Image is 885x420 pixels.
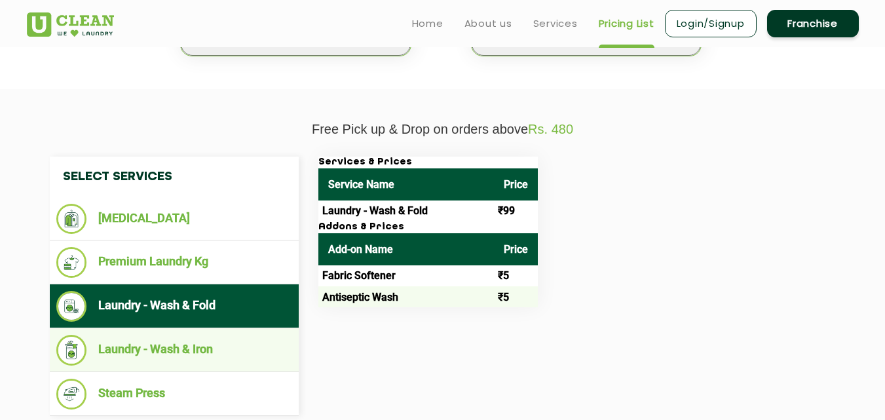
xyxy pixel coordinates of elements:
li: Laundry - Wash & Iron [56,335,292,366]
a: Services [533,16,578,31]
td: ₹5 [494,286,538,307]
h3: Services & Prices [318,157,538,168]
a: About us [464,16,512,31]
a: Home [412,16,443,31]
img: UClean Laundry and Dry Cleaning [27,12,114,37]
h3: Addons & Prices [318,221,538,233]
img: Premium Laundry Kg [56,247,87,278]
span: Rs. 480 [528,122,573,136]
li: [MEDICAL_DATA] [56,204,292,234]
td: ₹5 [494,265,538,286]
p: Free Pick up & Drop on orders above [27,122,859,137]
th: Add-on Name [318,233,494,265]
th: Price [494,233,538,265]
a: Login/Signup [665,10,757,37]
li: Premium Laundry Kg [56,247,292,278]
th: Service Name [318,168,494,200]
li: Laundry - Wash & Fold [56,291,292,322]
td: Fabric Softener [318,265,494,286]
img: Steam Press [56,379,87,410]
img: Laundry - Wash & Iron [56,335,87,366]
th: Price [494,168,538,200]
h4: Select Services [50,157,299,197]
td: Antiseptic Wash [318,286,494,307]
td: Laundry - Wash & Fold [318,200,494,221]
img: Laundry - Wash & Fold [56,291,87,322]
a: Franchise [767,10,859,37]
a: Pricing List [599,16,654,31]
li: Steam Press [56,379,292,410]
img: Dry Cleaning [56,204,87,234]
td: ₹99 [494,200,538,221]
